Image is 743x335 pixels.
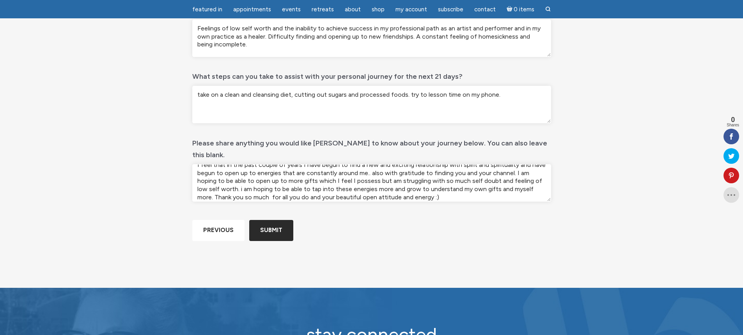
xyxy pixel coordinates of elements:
[433,2,468,17] a: Subscribe
[277,2,305,17] a: Events
[502,1,539,17] a: Cart0 items
[372,6,385,13] span: Shop
[307,2,339,17] a: Retreats
[192,220,245,241] input: Previous
[340,2,365,17] a: About
[192,133,551,161] label: Please share anything you would like [PERSON_NAME] to know about your journey below. You can also...
[367,2,389,17] a: Shop
[188,2,227,17] a: featured in
[192,6,222,13] span: featured in
[312,6,334,13] span: Retreats
[507,6,514,13] i: Cart
[192,67,463,83] label: What steps can you take to assist with your personal journey for the next 21 days?
[233,6,271,13] span: Appointments
[391,2,432,17] a: My Account
[470,2,500,17] a: Contact
[438,6,463,13] span: Subscribe
[229,2,276,17] a: Appointments
[249,220,293,241] input: Submit
[727,123,739,127] span: Shares
[514,7,534,12] span: 0 items
[282,6,301,13] span: Events
[395,6,427,13] span: My Account
[474,6,496,13] span: Contact
[727,116,739,123] span: 0
[345,6,361,13] span: About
